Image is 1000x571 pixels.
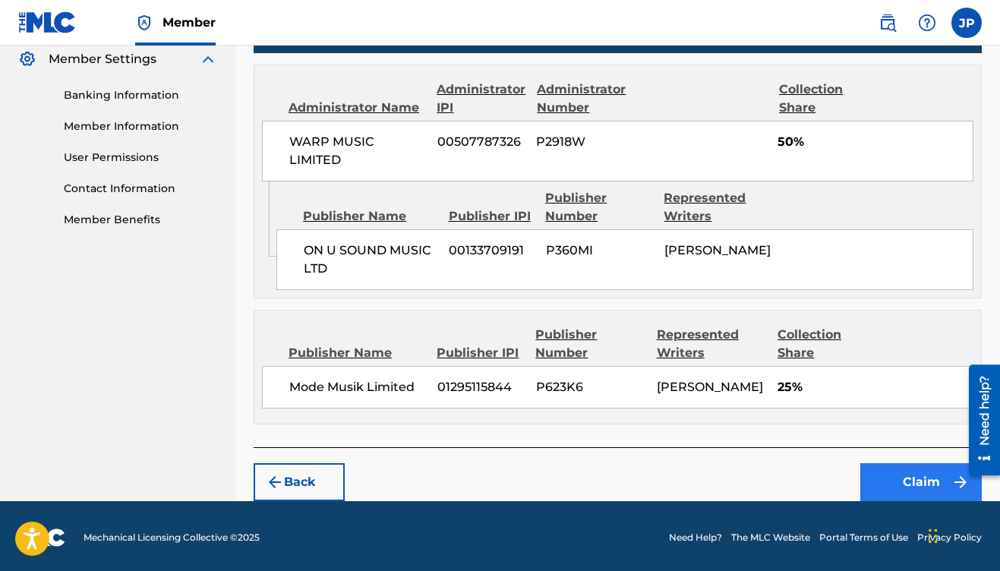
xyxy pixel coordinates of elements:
div: Publisher Number [535,326,645,362]
img: help [918,14,936,32]
button: Back [254,463,345,501]
span: Member Settings [49,50,156,68]
a: Contact Information [64,181,217,197]
div: Help [912,8,942,38]
span: [PERSON_NAME] [664,243,771,257]
a: User Permissions [64,150,217,166]
a: Privacy Policy [917,531,982,544]
div: Publisher Name [289,344,425,362]
a: The MLC Website [731,531,810,544]
span: P360MI [546,241,653,260]
a: Member Information [64,118,217,134]
span: Mechanical Licensing Collective © 2025 [84,531,260,544]
span: 25% [778,378,973,396]
span: P2918W [536,133,645,151]
div: Publisher IPI [449,207,535,226]
div: Publisher Name [303,207,437,226]
a: Need Help? [669,531,722,544]
img: 7ee5dd4eb1f8a8e3ef2f.svg [266,473,284,491]
div: Publisher IPI [437,344,524,362]
a: Public Search [872,8,903,38]
img: Top Rightsholder [135,14,153,32]
div: Administrator Number [537,80,646,117]
span: WARP MUSIC LIMITED [289,133,426,169]
a: Banking Information [64,87,217,103]
div: Administrator IPI [437,80,525,117]
img: expand [199,50,217,68]
iframe: Chat Widget [924,498,1000,571]
div: Drag [929,513,938,559]
span: ON U SOUND MUSIC LTD [304,241,437,278]
img: f7272a7cc735f4ea7f67.svg [951,473,970,491]
span: 01295115844 [437,378,525,396]
a: Portal Terms of Use [819,531,908,544]
img: Member Settings [18,50,36,68]
div: Collection Share [778,326,880,362]
span: [PERSON_NAME] [657,380,763,394]
a: Member Benefits [64,212,217,228]
img: MLC Logo [18,11,77,33]
div: Publisher Number [545,189,652,226]
button: Claim [860,463,982,501]
div: Administrator Name [289,99,425,117]
div: Collection Share [779,80,882,117]
span: 00133709191 [449,241,534,260]
div: Represented Writers [657,326,766,362]
span: P623K6 [536,378,645,396]
div: User Menu [951,8,982,38]
span: Member [162,14,216,31]
span: 00507787326 [437,133,525,151]
iframe: Resource Center [957,358,1000,481]
span: Mode Musik Limited [289,378,426,396]
span: 50% [778,133,973,151]
img: search [879,14,897,32]
div: Represented Writers [664,189,771,226]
